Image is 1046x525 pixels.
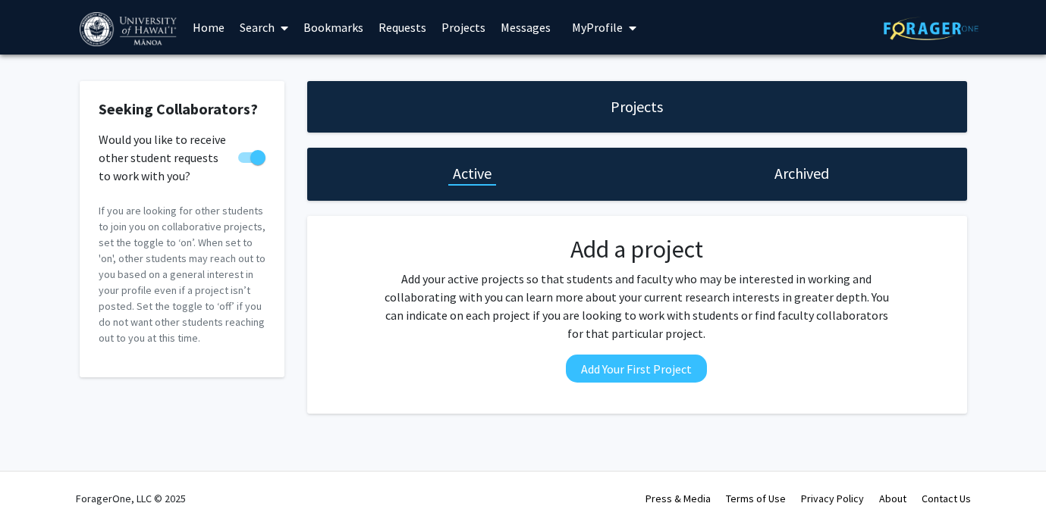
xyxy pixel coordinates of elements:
a: About [879,492,906,505]
span: My Profile [572,20,623,35]
a: Search [232,1,296,54]
a: Press & Media [646,492,711,505]
a: Contact Us [922,492,971,505]
a: Messages [493,1,558,54]
img: University of Hawaiʻi at Mānoa Logo [80,12,180,46]
a: Bookmarks [296,1,371,54]
h1: Projects [611,96,663,117]
p: If you are looking for other students to join you on collaborative projects, set the toggle to ‘o... [99,203,265,346]
a: Requests [371,1,434,54]
a: Home [185,1,232,54]
iframe: Chat [11,457,64,514]
h1: Active [453,163,492,184]
a: Terms of Use [726,492,786,505]
h2: Seeking Collaborators? [99,100,265,118]
a: Projects [434,1,493,54]
h1: Archived [774,163,829,184]
span: Would you like to receive other student requests to work with you? [99,130,232,185]
h2: Add a project [379,235,894,264]
div: ForagerOne, LLC © 2025 [76,472,186,525]
p: Add your active projects so that students and faculty who may be interested in working and collab... [379,270,894,342]
img: ForagerOne Logo [884,17,978,40]
a: Privacy Policy [801,492,864,505]
button: Add Your First Project [566,355,707,383]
